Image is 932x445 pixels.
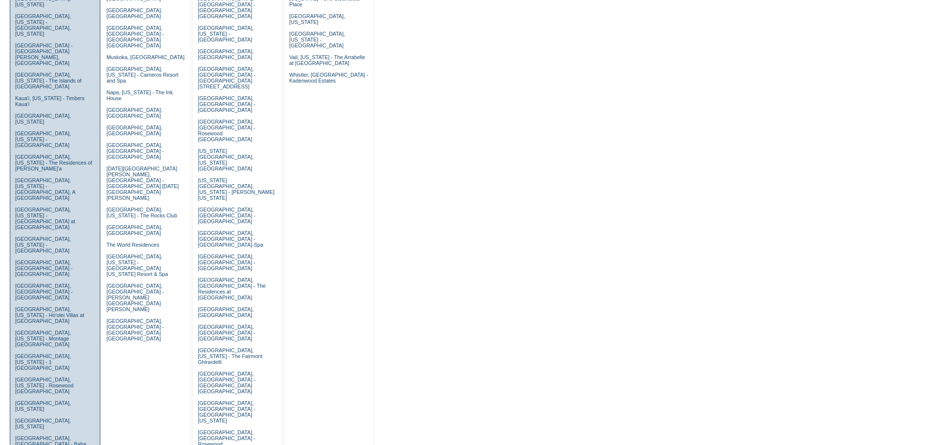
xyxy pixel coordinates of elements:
a: [GEOGRAPHIC_DATA], [GEOGRAPHIC_DATA] - [GEOGRAPHIC_DATA]-Spa [198,230,263,248]
a: [GEOGRAPHIC_DATA] - [GEOGRAPHIC_DATA][PERSON_NAME], [GEOGRAPHIC_DATA] [15,42,72,66]
a: Napa, [US_STATE] - The Ink House [107,89,173,101]
a: [GEOGRAPHIC_DATA], [GEOGRAPHIC_DATA] [107,224,162,236]
a: [GEOGRAPHIC_DATA], [US_STATE] - [GEOGRAPHIC_DATA] [15,130,71,148]
a: [GEOGRAPHIC_DATA], [US_STATE] - Carneros Resort and Spa [107,66,179,84]
a: [GEOGRAPHIC_DATA], [GEOGRAPHIC_DATA] - [GEOGRAPHIC_DATA] [198,324,255,341]
a: [GEOGRAPHIC_DATA], [US_STATE] - Ho'olei Villas at [GEOGRAPHIC_DATA] [15,306,84,324]
a: [US_STATE][GEOGRAPHIC_DATA], [US_STATE][GEOGRAPHIC_DATA] [198,148,253,171]
a: [GEOGRAPHIC_DATA], [US_STATE] - [GEOGRAPHIC_DATA] [US_STATE] Resort & Spa [107,254,168,277]
a: [GEOGRAPHIC_DATA], [US_STATE] - [GEOGRAPHIC_DATA] [198,25,253,42]
a: [GEOGRAPHIC_DATA], [US_STATE] - [GEOGRAPHIC_DATA] [289,31,345,48]
a: [GEOGRAPHIC_DATA], [GEOGRAPHIC_DATA] - Rosewood [GEOGRAPHIC_DATA] [198,119,255,142]
a: The World Residences [107,242,159,248]
a: [GEOGRAPHIC_DATA], [GEOGRAPHIC_DATA] - [GEOGRAPHIC_DATA] [GEOGRAPHIC_DATA] [107,25,164,48]
a: [US_STATE][GEOGRAPHIC_DATA], [US_STATE] - [PERSON_NAME] [US_STATE] [198,177,274,201]
a: [GEOGRAPHIC_DATA], [GEOGRAPHIC_DATA] [198,48,253,60]
a: [GEOGRAPHIC_DATA], [US_STATE] - [GEOGRAPHIC_DATA] at [GEOGRAPHIC_DATA] [15,207,75,230]
a: [GEOGRAPHIC_DATA], [GEOGRAPHIC_DATA] [107,107,162,119]
a: [GEOGRAPHIC_DATA], [US_STATE] - Montage [GEOGRAPHIC_DATA] [15,330,71,347]
a: [GEOGRAPHIC_DATA], [GEOGRAPHIC_DATA] - [GEOGRAPHIC_DATA] [198,95,255,113]
a: Muskoka, [GEOGRAPHIC_DATA] [107,54,184,60]
a: [GEOGRAPHIC_DATA], [GEOGRAPHIC_DATA] - [GEOGRAPHIC_DATA] [15,259,72,277]
a: Vail, [US_STATE] - The Arrabelle at [GEOGRAPHIC_DATA] [289,54,365,66]
a: [GEOGRAPHIC_DATA], [GEOGRAPHIC_DATA] - [GEOGRAPHIC_DATA] [15,283,72,300]
a: [GEOGRAPHIC_DATA], [GEOGRAPHIC_DATA] - [GEOGRAPHIC_DATA][STREET_ADDRESS] [198,66,255,89]
a: [GEOGRAPHIC_DATA], [GEOGRAPHIC_DATA] - [GEOGRAPHIC_DATA] [198,207,255,224]
a: [GEOGRAPHIC_DATA], [GEOGRAPHIC_DATA] [107,125,162,136]
a: [GEOGRAPHIC_DATA], [US_STATE] [289,13,345,25]
a: [GEOGRAPHIC_DATA], [GEOGRAPHIC_DATA] - [GEOGRAPHIC_DATA] [GEOGRAPHIC_DATA] [107,318,164,341]
a: [GEOGRAPHIC_DATA], [GEOGRAPHIC_DATA] [198,306,253,318]
a: [GEOGRAPHIC_DATA], [GEOGRAPHIC_DATA] [107,7,162,19]
a: [GEOGRAPHIC_DATA], [GEOGRAPHIC_DATA] - [GEOGRAPHIC_DATA] [198,254,255,271]
a: [GEOGRAPHIC_DATA], [US_STATE] - [GEOGRAPHIC_DATA], [US_STATE] [15,13,71,37]
a: [GEOGRAPHIC_DATA], [US_STATE] - 1 [GEOGRAPHIC_DATA] [15,353,71,371]
a: [GEOGRAPHIC_DATA], [US_STATE] [15,400,71,412]
a: [GEOGRAPHIC_DATA], [US_STATE] [15,418,71,429]
a: [GEOGRAPHIC_DATA], [US_STATE] - The Rocks Club [107,207,178,218]
a: [GEOGRAPHIC_DATA], [US_STATE] - [GEOGRAPHIC_DATA], A [GEOGRAPHIC_DATA] [15,177,75,201]
a: [GEOGRAPHIC_DATA], [US_STATE] - Rosewood [GEOGRAPHIC_DATA] [15,377,73,394]
a: [GEOGRAPHIC_DATA], [US_STATE] - The Residences of [PERSON_NAME]'a [15,154,92,171]
a: [GEOGRAPHIC_DATA], [GEOGRAPHIC_DATA] - [GEOGRAPHIC_DATA] [US_STATE] [198,400,255,424]
a: [GEOGRAPHIC_DATA], [GEOGRAPHIC_DATA] - [GEOGRAPHIC_DATA] [GEOGRAPHIC_DATA] [198,371,255,394]
a: [GEOGRAPHIC_DATA], [GEOGRAPHIC_DATA] - [PERSON_NAME][GEOGRAPHIC_DATA][PERSON_NAME] [107,283,164,312]
a: [GEOGRAPHIC_DATA], [US_STATE] - [GEOGRAPHIC_DATA] [15,236,71,254]
a: Kaua'i, [US_STATE] - Timbers Kaua'i [15,95,85,107]
a: [GEOGRAPHIC_DATA], [US_STATE] - The Fairmont Ghirardelli [198,347,262,365]
a: [GEOGRAPHIC_DATA], [US_STATE] - The Islands of [GEOGRAPHIC_DATA] [15,72,82,89]
a: [GEOGRAPHIC_DATA], [GEOGRAPHIC_DATA] - The Residences at [GEOGRAPHIC_DATA] [198,277,266,300]
a: [GEOGRAPHIC_DATA], [GEOGRAPHIC_DATA] - [GEOGRAPHIC_DATA] [107,142,164,160]
a: [DATE][GEOGRAPHIC_DATA][PERSON_NAME], [GEOGRAPHIC_DATA] - [GEOGRAPHIC_DATA] [DATE][GEOGRAPHIC_DAT... [107,166,179,201]
a: Whistler, [GEOGRAPHIC_DATA] - Kadenwood Estates [289,72,368,84]
a: [GEOGRAPHIC_DATA], [US_STATE] [15,113,71,125]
